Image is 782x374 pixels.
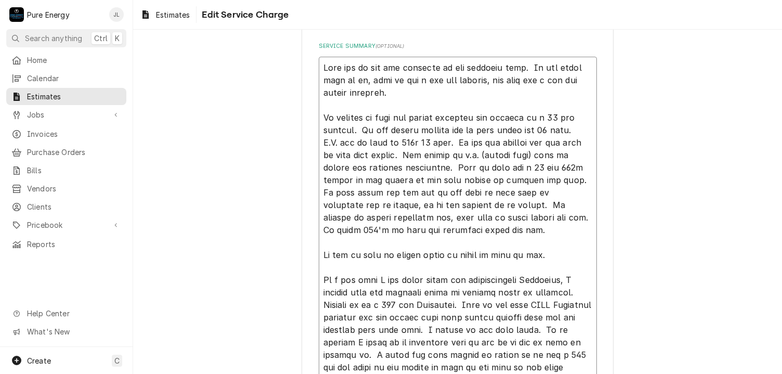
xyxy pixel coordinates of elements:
[6,29,126,47] button: Search anythingCtrlK
[27,109,106,120] span: Jobs
[199,8,289,22] span: Edit Service Charge
[27,326,120,337] span: What's New
[27,220,106,230] span: Pricebook
[27,239,121,250] span: Reports
[27,73,121,84] span: Calendar
[6,51,126,69] a: Home
[27,201,121,212] span: Clients
[9,7,24,22] div: P
[27,183,121,194] span: Vendors
[6,180,126,197] a: Vendors
[6,162,126,179] a: Bills
[27,147,121,158] span: Purchase Orders
[6,144,126,161] a: Purchase Orders
[27,9,70,20] div: Pure Energy
[27,308,120,319] span: Help Center
[6,236,126,253] a: Reports
[6,323,126,340] a: Go to What's New
[27,55,121,66] span: Home
[109,7,124,22] div: James Linnenkamp's Avatar
[375,43,405,49] span: ( optional )
[6,198,126,215] a: Clients
[27,165,121,176] span: Bills
[319,42,597,50] label: Service Summary
[6,88,126,105] a: Estimates
[156,9,190,20] span: Estimates
[27,128,121,139] span: Invoices
[109,7,124,22] div: JL
[6,125,126,143] a: Invoices
[136,6,194,23] a: Estimates
[94,33,108,44] span: Ctrl
[114,355,120,366] span: C
[6,216,126,234] a: Go to Pricebook
[27,91,121,102] span: Estimates
[27,356,51,365] span: Create
[6,70,126,87] a: Calendar
[6,305,126,322] a: Go to Help Center
[6,106,126,123] a: Go to Jobs
[115,33,120,44] span: K
[9,7,24,22] div: Pure Energy's Avatar
[25,33,82,44] span: Search anything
